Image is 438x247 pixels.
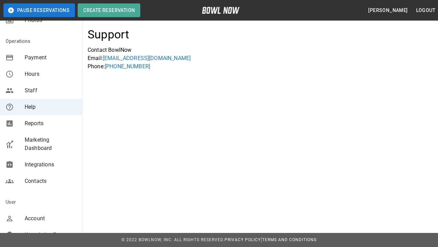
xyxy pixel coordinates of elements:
h4: Support [88,27,129,42]
button: Create Reservation [78,3,140,17]
a: [EMAIL_ADDRESS][DOMAIN_NAME] [103,55,191,61]
p: Phone: [88,62,433,71]
span: Staff [25,86,77,95]
span: Account [25,214,77,223]
span: Hours [25,70,77,78]
span: Knowledge Base [25,231,77,239]
p: Contact BowlNow [88,46,433,54]
span: Payment [25,54,77,62]
span: Help [25,103,77,111]
span: Reports [25,119,77,128]
span: Integrations [25,161,77,169]
button: Logout [413,4,438,17]
span: Marketing Dashboard [25,136,77,152]
span: Contacts [25,177,77,185]
button: Pause Reservations [3,3,75,17]
span: © 2022 BowlNow, Inc. All Rights Reserved. [121,237,224,242]
a: [PHONE_NUMBER] [105,63,150,70]
a: Terms and Conditions [262,237,317,242]
p: Email: [88,54,433,62]
img: logo [202,7,240,14]
button: [PERSON_NAME] [365,4,410,17]
a: Privacy Policy [224,237,261,242]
